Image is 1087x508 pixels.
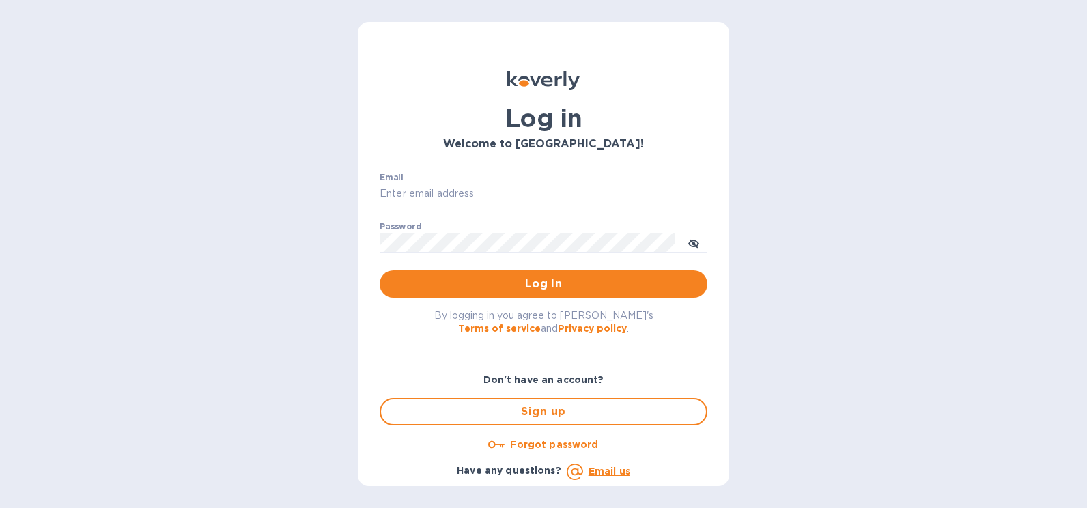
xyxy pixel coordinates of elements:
a: Email us [589,466,630,477]
span: Log in [391,276,696,292]
h1: Log in [380,104,707,132]
img: Koverly [507,71,580,90]
a: Privacy policy [558,323,627,334]
button: Log in [380,270,707,298]
label: Email [380,173,404,182]
h3: Welcome to [GEOGRAPHIC_DATA]! [380,138,707,151]
u: Forgot password [510,439,598,450]
button: toggle password visibility [680,229,707,256]
span: Sign up [392,404,695,420]
label: Password [380,223,421,231]
b: Don't have an account? [483,374,604,385]
span: By logging in you agree to [PERSON_NAME]'s and . [434,310,653,334]
input: Enter email address [380,184,707,204]
a: Terms of service [458,323,541,334]
b: Have any questions? [457,465,561,476]
button: Sign up [380,398,707,425]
